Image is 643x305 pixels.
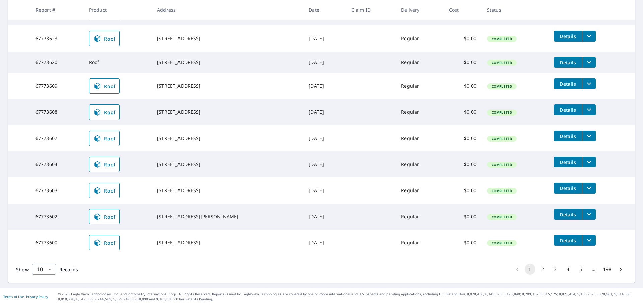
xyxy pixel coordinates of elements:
[3,295,48,299] p: |
[601,264,613,275] button: Go to page 198
[396,99,443,125] td: Regular
[84,52,152,73] td: Roof
[303,230,346,256] td: [DATE]
[30,204,84,230] td: 67773602
[558,107,578,113] span: Details
[444,52,482,73] td: $0.00
[554,157,582,167] button: detailsBtn-67773604
[554,235,582,246] button: detailsBtn-67773600
[444,125,482,151] td: $0.00
[157,239,298,246] div: [STREET_ADDRESS]
[157,35,298,42] div: [STREET_ADDRESS]
[303,52,346,73] td: [DATE]
[89,209,120,224] a: Roof
[93,160,116,168] span: Roof
[396,73,443,99] td: Regular
[89,131,120,146] a: Roof
[558,159,578,165] span: Details
[444,25,482,52] td: $0.00
[30,99,84,125] td: 67773608
[93,82,116,90] span: Roof
[30,52,84,73] td: 67773620
[16,266,29,273] span: Show
[396,52,443,73] td: Regular
[538,264,548,275] button: Go to page 2
[30,73,84,99] td: 67773609
[396,230,443,256] td: Regular
[32,264,56,275] div: Show 10 records
[93,186,116,195] span: Roof
[582,57,596,68] button: filesDropdownBtn-67773620
[558,59,578,66] span: Details
[157,187,298,194] div: [STREET_ADDRESS]
[444,204,482,230] td: $0.00
[157,109,298,116] div: [STREET_ADDRESS]
[157,135,298,142] div: [STREET_ADDRESS]
[93,213,116,221] span: Roof
[89,183,120,198] a: Roof
[554,31,582,42] button: detailsBtn-67773623
[157,161,298,168] div: [STREET_ADDRESS]
[488,162,516,167] span: Completed
[488,136,516,141] span: Completed
[525,264,535,275] button: page 1
[558,211,578,218] span: Details
[157,213,298,220] div: [STREET_ADDRESS][PERSON_NAME]
[93,34,116,43] span: Roof
[396,25,443,52] td: Regular
[488,188,516,193] span: Completed
[554,183,582,194] button: detailsBtn-67773603
[89,104,120,120] a: Roof
[89,31,120,46] a: Roof
[303,99,346,125] td: [DATE]
[32,260,56,279] div: 10
[444,230,482,256] td: $0.00
[558,237,578,244] span: Details
[303,204,346,230] td: [DATE]
[444,99,482,125] td: $0.00
[396,204,443,230] td: Regular
[488,215,516,219] span: Completed
[563,264,574,275] button: Go to page 4
[303,125,346,151] td: [DATE]
[26,294,48,299] a: Privacy Policy
[396,125,443,151] td: Regular
[157,59,298,66] div: [STREET_ADDRESS]
[30,125,84,151] td: 67773607
[303,73,346,99] td: [DATE]
[303,25,346,52] td: [DATE]
[582,183,596,194] button: filesDropdownBtn-67773603
[89,157,120,172] a: Roof
[488,36,516,41] span: Completed
[157,83,298,89] div: [STREET_ADDRESS]
[488,84,516,89] span: Completed
[550,264,561,275] button: Go to page 3
[488,241,516,245] span: Completed
[30,177,84,204] td: 67773603
[396,151,443,177] td: Regular
[93,108,116,116] span: Roof
[58,292,640,302] p: © 2025 Eagle View Technologies, Inc. and Pictometry International Corp. All Rights Reserved. Repo...
[558,81,578,87] span: Details
[30,151,84,177] td: 67773604
[30,230,84,256] td: 67773600
[615,264,626,275] button: Go to next page
[582,131,596,141] button: filesDropdownBtn-67773607
[511,264,627,275] nav: pagination navigation
[558,185,578,192] span: Details
[89,78,120,94] a: Roof
[303,151,346,177] td: [DATE]
[396,177,443,204] td: Regular
[93,239,116,247] span: Roof
[444,151,482,177] td: $0.00
[59,266,78,273] span: Records
[89,235,120,250] a: Roof
[582,209,596,220] button: filesDropdownBtn-67773602
[582,104,596,115] button: filesDropdownBtn-67773608
[582,235,596,246] button: filesDropdownBtn-67773600
[558,33,578,40] span: Details
[554,209,582,220] button: detailsBtn-67773602
[444,177,482,204] td: $0.00
[558,133,578,139] span: Details
[444,73,482,99] td: $0.00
